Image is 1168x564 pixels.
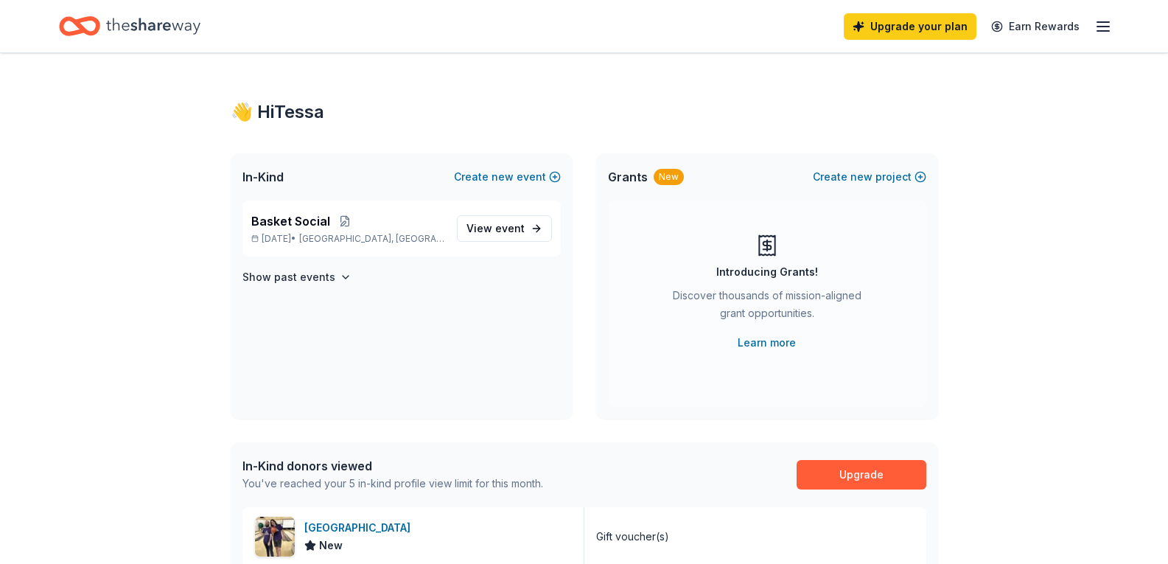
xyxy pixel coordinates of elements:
[251,233,445,245] p: [DATE] •
[255,517,295,557] img: Image for Rocky Springs Entertainment Center
[850,168,872,186] span: new
[457,215,552,242] a: View event
[844,13,976,40] a: Upgrade your plan
[59,9,200,43] a: Home
[242,268,352,286] button: Show past events
[797,460,926,490] a: Upgrade
[454,168,561,186] button: Createnewevent
[813,168,926,186] button: Createnewproject
[982,13,1088,40] a: Earn Rewards
[319,537,343,554] span: New
[466,220,525,237] span: View
[242,168,284,186] span: In-Kind
[251,212,330,230] span: Basket Social
[299,233,444,245] span: [GEOGRAPHIC_DATA], [GEOGRAPHIC_DATA]
[242,475,543,492] div: You've reached your 5 in-kind profile view limit for this month.
[242,268,335,286] h4: Show past events
[492,168,514,186] span: new
[716,263,818,281] div: Introducing Grants!
[495,222,525,234] span: event
[242,457,543,475] div: In-Kind donors viewed
[304,519,416,537] div: [GEOGRAPHIC_DATA]
[231,100,938,124] div: 👋 Hi Tessa
[738,334,796,352] a: Learn more
[596,528,669,546] div: Gift voucher(s)
[667,287,867,328] div: Discover thousands of mission-aligned grant opportunities.
[608,168,648,186] span: Grants
[654,169,684,185] div: New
